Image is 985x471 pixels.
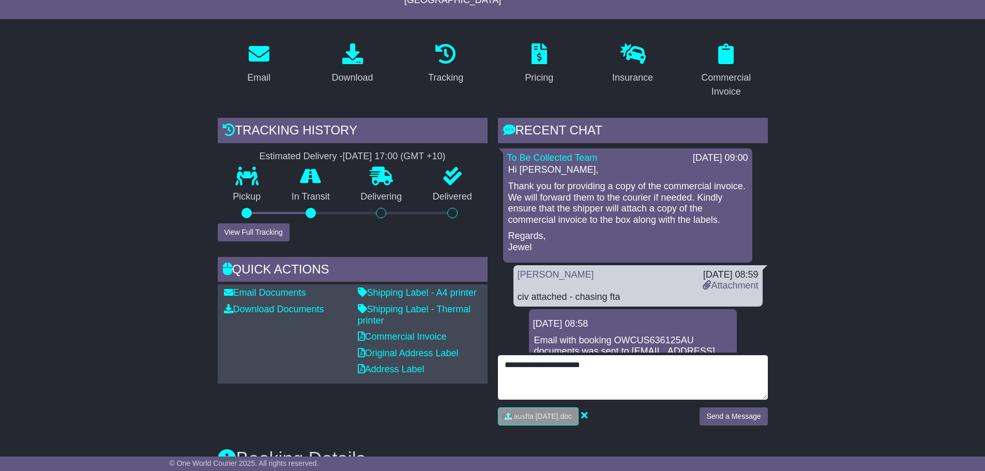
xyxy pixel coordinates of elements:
a: Shipping Label - A4 printer [358,287,477,298]
a: Email Documents [224,287,306,298]
p: Delivering [345,191,418,203]
a: [PERSON_NAME] [518,269,594,280]
div: civ attached - chasing fta [518,292,759,303]
span: © One World Courier 2025. All rights reserved. [170,459,319,467]
a: Email [240,40,277,88]
a: Insurance [605,40,660,88]
a: Download Documents [224,304,324,314]
div: [DATE] 17:00 (GMT +10) [343,151,446,162]
div: [DATE] 09:00 [693,153,748,164]
a: Address Label [358,364,425,374]
a: Shipping Label - Thermal printer [358,304,471,326]
button: Send a Message [700,407,767,426]
div: [DATE] 08:59 [703,269,758,281]
div: Download [331,71,373,85]
a: Download [325,40,380,88]
p: Regards, Jewel [508,231,747,253]
a: Commercial Invoice [685,40,768,102]
div: Quick Actions [218,257,488,285]
p: Hi [PERSON_NAME], [508,164,747,176]
h3: Booking Details [218,449,768,469]
div: Commercial Invoice [691,71,761,99]
div: Estimated Delivery - [218,151,488,162]
div: [DATE] 08:58 [533,318,733,330]
div: Pricing [525,71,553,85]
div: Tracking [428,71,463,85]
div: Insurance [612,71,653,85]
div: Email [247,71,270,85]
p: Pickup [218,191,277,203]
p: In Transit [276,191,345,203]
a: Tracking [421,40,470,88]
button: View Full Tracking [218,223,290,241]
div: Tracking history [218,118,488,146]
div: RECENT CHAT [498,118,768,146]
a: To Be Collected Team [507,153,598,163]
p: Thank you for providing a copy of the commercial invoice. We will forward them to the courier if ... [508,181,747,225]
a: Pricing [518,40,560,88]
p: Email with booking OWCUS636125AU documents was sent to [EMAIL_ADDRESS][DOMAIN_NAME]. [534,335,732,369]
a: Attachment [703,280,758,291]
a: Original Address Label [358,348,459,358]
p: Delivered [417,191,488,203]
a: Commercial Invoice [358,331,447,342]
